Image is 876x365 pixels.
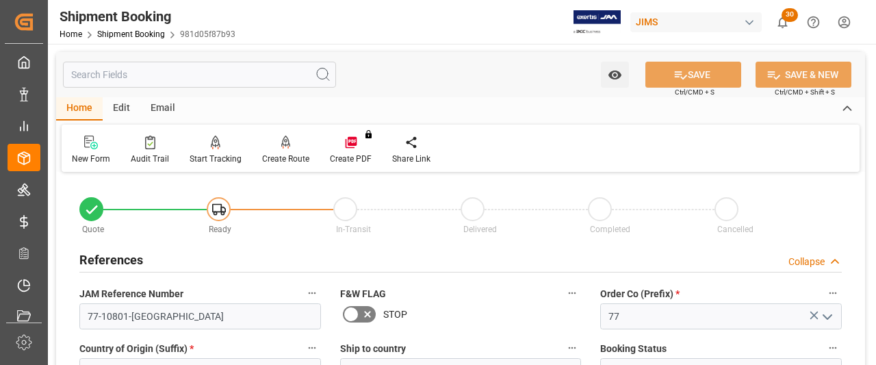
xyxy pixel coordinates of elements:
[645,62,741,88] button: SAVE
[79,251,143,269] h2: References
[563,284,581,302] button: F&W FLAG
[340,342,406,356] span: Ship to country
[816,306,836,327] button: open menu
[600,287,680,301] span: Order Co (Prefix)
[463,225,497,234] span: Delivered
[303,339,321,357] button: Country of Origin (Suffix) *
[630,12,762,32] div: JIMS
[824,284,842,302] button: Order Co (Prefix) *
[131,153,169,165] div: Audit Trail
[262,153,309,165] div: Create Route
[140,97,185,121] div: Email
[824,339,842,357] button: Booking Status
[336,225,371,234] span: In-Transit
[79,287,183,301] span: JAM Reference Number
[340,287,386,301] span: F&W FLAG
[756,62,851,88] button: SAVE & NEW
[392,153,430,165] div: Share Link
[97,29,165,39] a: Shipment Booking
[103,97,140,121] div: Edit
[60,29,82,39] a: Home
[788,255,825,269] div: Collapse
[717,225,753,234] span: Cancelled
[56,97,103,121] div: Home
[767,7,798,38] button: show 30 new notifications
[782,8,798,22] span: 30
[675,87,714,97] span: Ctrl/CMD + S
[383,307,407,322] span: STOP
[63,62,336,88] input: Search Fields
[79,342,194,356] span: Country of Origin (Suffix)
[775,87,835,97] span: Ctrl/CMD + Shift + S
[630,9,767,35] button: JIMS
[574,10,621,34] img: Exertis%20JAM%20-%20Email%20Logo.jpg_1722504956.jpg
[798,7,829,38] button: Help Center
[600,342,667,356] span: Booking Status
[209,225,231,234] span: Ready
[60,6,235,27] div: Shipment Booking
[82,225,104,234] span: Quote
[601,62,629,88] button: open menu
[72,153,110,165] div: New Form
[590,225,630,234] span: Completed
[190,153,242,165] div: Start Tracking
[303,284,321,302] button: JAM Reference Number
[563,339,581,357] button: Ship to country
